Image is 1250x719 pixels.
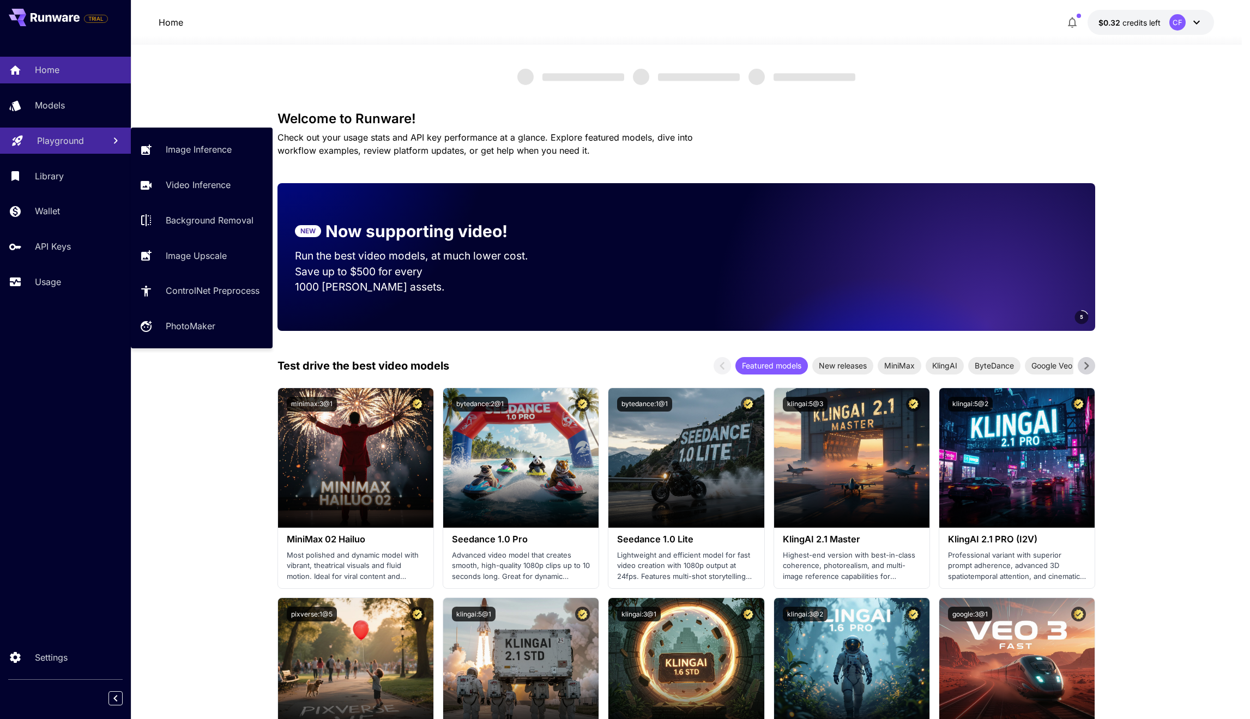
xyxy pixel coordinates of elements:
button: klingai:5@1 [452,607,496,621]
button: klingai:3@2 [783,607,828,621]
button: Certified Model – Vetted for best performance and includes a commercial license. [906,607,921,621]
button: Certified Model – Vetted for best performance and includes a commercial license. [1071,397,1086,412]
a: Video Inference [131,172,273,198]
img: alt [774,388,929,528]
p: Image Upscale [166,249,227,262]
button: Certified Model – Vetted for best performance and includes a commercial license. [906,397,921,412]
button: $0.32404 [1088,10,1214,35]
button: bytedance:2@1 [452,397,508,412]
p: Highest-end version with best-in-class coherence, photorealism, and multi-image reference capabil... [783,550,921,582]
button: Collapse sidebar [108,691,123,705]
p: Run the best video models, at much lower cost. [295,248,549,264]
button: Certified Model – Vetted for best performance and includes a commercial license. [575,607,590,621]
span: Add your payment card to enable full platform functionality. [84,12,108,25]
a: Image Upscale [131,242,273,269]
button: Certified Model – Vetted for best performance and includes a commercial license. [741,607,756,621]
p: Now supporting video! [325,219,508,244]
button: Certified Model – Vetted for best performance and includes a commercial license. [575,397,590,412]
nav: breadcrumb [159,16,183,29]
a: ControlNet Preprocess [131,277,273,304]
span: credits left [1122,18,1161,27]
img: alt [608,388,764,528]
p: Home [35,63,59,76]
span: 5 [1080,313,1083,321]
button: minimax:3@1 [287,397,337,412]
p: PhotoMaker [166,319,215,333]
span: TRIAL [84,15,107,23]
p: Image Inference [166,143,232,156]
p: Background Removal [166,214,253,227]
button: pixverse:1@5 [287,607,337,621]
div: CF [1169,14,1186,31]
div: $0.32404 [1098,17,1161,28]
img: alt [443,388,599,528]
button: Certified Model – Vetted for best performance and includes a commercial license. [410,397,425,412]
span: KlingAI [926,360,964,371]
button: Certified Model – Vetted for best performance and includes a commercial license. [741,397,756,412]
button: Certified Model – Vetted for best performance and includes a commercial license. [410,607,425,621]
span: Featured models [735,360,808,371]
p: Video Inference [166,178,231,191]
h3: Seedance 1.0 Lite [617,534,755,545]
p: Most polished and dynamic model with vibrant, theatrical visuals and fluid motion. Ideal for vira... [287,550,425,582]
span: Check out your usage stats and API key performance at a glance. Explore featured models, dive int... [277,132,693,156]
p: Test drive the best video models [277,358,449,374]
p: Save up to $500 for every 1000 [PERSON_NAME] assets. [295,264,549,295]
button: google:3@1 [948,607,992,621]
a: Background Removal [131,207,273,234]
button: klingai:3@1 [617,607,661,621]
p: Home [159,16,183,29]
h3: KlingAI 2.1 PRO (I2V) [948,534,1086,545]
p: Settings [35,651,68,664]
button: klingai:5@2 [948,397,993,412]
p: API Keys [35,240,71,253]
h3: MiniMax 02 Hailuo [287,534,425,545]
p: Lightweight and efficient model for fast video creation with 1080p output at 24fps. Features mult... [617,550,755,582]
a: PhotoMaker [131,313,273,340]
h3: KlingAI 2.1 Master [783,534,921,545]
div: Collapse sidebar [117,688,131,708]
span: ByteDance [968,360,1020,371]
a: Image Inference [131,136,273,163]
span: MiniMax [878,360,921,371]
button: klingai:5@3 [783,397,828,412]
h3: Seedance 1.0 Pro [452,534,590,545]
p: Models [35,99,65,112]
h3: Welcome to Runware! [277,111,1095,126]
img: alt [939,388,1095,528]
span: $0.32 [1098,18,1122,27]
button: Certified Model – Vetted for best performance and includes a commercial license. [1071,607,1086,621]
span: New releases [812,360,873,371]
p: Wallet [35,204,60,217]
span: Google Veo [1025,360,1079,371]
p: Advanced video model that creates smooth, high-quality 1080p clips up to 10 seconds long. Great f... [452,550,590,582]
p: Professional variant with superior prompt adherence, advanced 3D spatiotemporal attention, and ci... [948,550,1086,582]
p: Library [35,170,64,183]
p: ControlNet Preprocess [166,284,259,297]
img: alt [278,388,433,528]
p: NEW [300,226,316,236]
p: Playground [37,134,84,147]
p: Usage [35,275,61,288]
button: bytedance:1@1 [617,397,672,412]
